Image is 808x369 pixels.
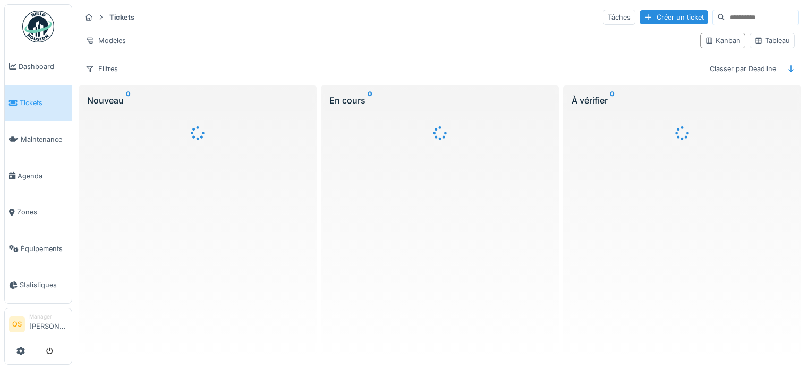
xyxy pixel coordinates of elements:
[29,313,67,321] div: Manager
[22,11,54,42] img: Badge_color-CXgf-gQk.svg
[21,134,67,144] span: Maintenance
[368,94,372,107] sup: 0
[29,313,67,336] li: [PERSON_NAME]
[81,61,123,76] div: Filtres
[5,267,72,304] a: Statistiques
[126,94,131,107] sup: 0
[603,10,635,25] div: Tâches
[20,280,67,290] span: Statistiques
[105,12,139,22] strong: Tickets
[19,62,67,72] span: Dashboard
[610,94,615,107] sup: 0
[5,121,72,158] a: Maintenance
[18,171,67,181] span: Agenda
[705,61,781,76] div: Classer par Deadline
[5,194,72,230] a: Zones
[5,48,72,85] a: Dashboard
[5,158,72,194] a: Agenda
[9,316,25,332] li: QS
[20,98,67,108] span: Tickets
[640,10,708,24] div: Créer un ticket
[572,94,793,107] div: À vérifier
[5,85,72,122] a: Tickets
[705,36,741,46] div: Kanban
[87,94,308,107] div: Nouveau
[81,33,131,48] div: Modèles
[21,244,67,254] span: Équipements
[754,36,790,46] div: Tableau
[17,207,67,217] span: Zones
[329,94,550,107] div: En cours
[9,313,67,338] a: QS Manager[PERSON_NAME]
[5,230,72,267] a: Équipements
